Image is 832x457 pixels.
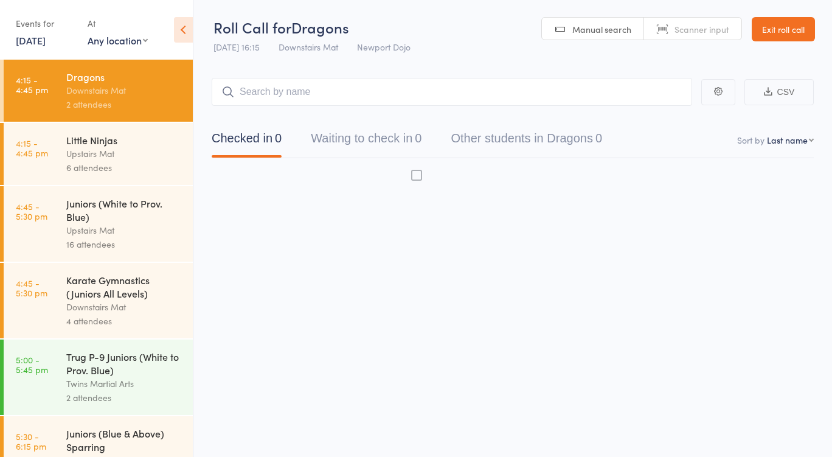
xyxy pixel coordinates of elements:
a: 4:45 -5:30 pmKarate Gymnastics (Juniors All Levels)Downstairs Mat4 attendees [4,263,193,338]
div: Last name [767,134,808,146]
div: Downstairs Mat [66,300,182,314]
button: Checked in0 [212,125,282,158]
span: Manual search [572,23,631,35]
a: 4:15 -4:45 pmLittle NinjasUpstairs Mat6 attendees [4,123,193,185]
time: 4:45 - 5:30 pm [16,201,47,221]
time: 5:30 - 6:15 pm [16,431,46,451]
div: Dragons [66,70,182,83]
span: Downstairs Mat [279,41,338,53]
div: 0 [595,131,602,145]
span: Newport Dojo [357,41,411,53]
a: 5:00 -5:45 pmTrug P-9 Juniors (White to Prov. Blue)Twins Martial Arts2 attendees [4,340,193,415]
div: 16 attendees [66,237,182,251]
span: Roll Call for [213,17,291,37]
div: Little Ninjas [66,133,182,147]
button: Waiting to check in0 [311,125,421,158]
div: Upstairs Mat [66,223,182,237]
div: 6 attendees [66,161,182,175]
div: Downstairs Mat [66,83,182,97]
div: Juniors (White to Prov. Blue) [66,197,182,223]
div: Upstairs Mat [66,147,182,161]
div: Karate Gymnastics (Juniors All Levels) [66,273,182,300]
button: CSV [744,79,814,105]
time: 4:15 - 4:45 pm [16,138,48,158]
div: Twins Martial Arts [66,377,182,391]
div: Events for [16,13,75,33]
div: 2 attendees [66,97,182,111]
div: 0 [275,131,282,145]
a: Exit roll call [752,17,815,41]
input: Search by name [212,78,692,106]
span: [DATE] 16:15 [213,41,260,53]
time: 4:15 - 4:45 pm [16,75,48,94]
a: 4:15 -4:45 pmDragonsDownstairs Mat2 attendees [4,60,193,122]
span: Dragons [291,17,349,37]
a: 4:45 -5:30 pmJuniors (White to Prov. Blue)Upstairs Mat16 attendees [4,186,193,262]
button: Other students in Dragons0 [451,125,602,158]
time: 4:45 - 5:30 pm [16,278,47,298]
span: Scanner input [674,23,729,35]
div: Any location [88,33,148,47]
div: 0 [415,131,421,145]
div: 2 attendees [66,391,182,405]
div: Trug P-9 Juniors (White to Prov. Blue) [66,350,182,377]
div: At [88,13,148,33]
time: 5:00 - 5:45 pm [16,355,48,374]
div: 4 attendees [66,314,182,328]
label: Sort by [737,134,764,146]
div: Juniors (Blue & Above) Sparring [66,427,182,453]
a: [DATE] [16,33,46,47]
